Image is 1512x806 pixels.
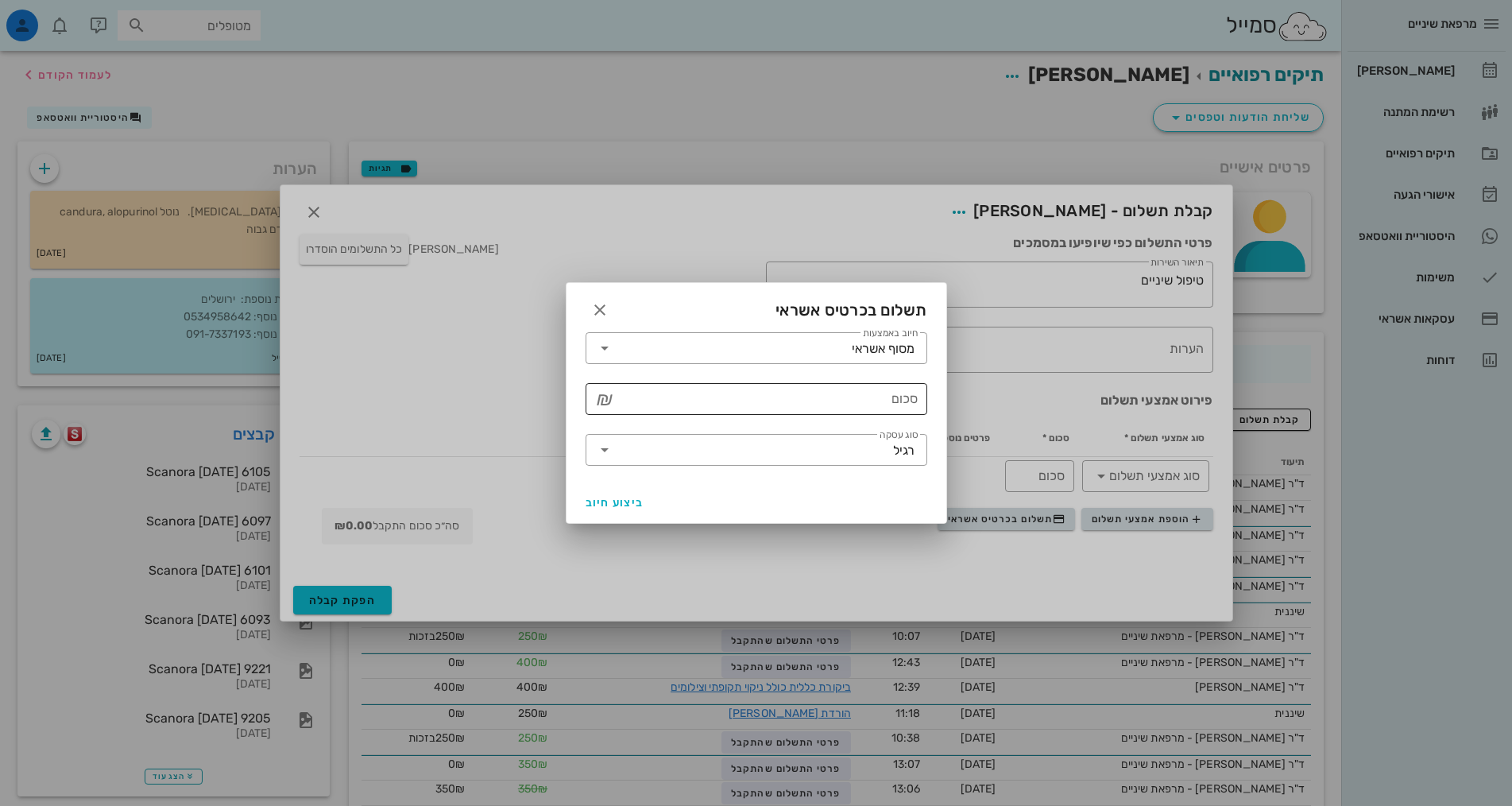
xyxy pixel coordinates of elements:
[579,488,651,517] button: ביצוע חיוב
[852,342,915,356] div: מסוף אשראי
[597,389,613,409] i: ₪
[893,444,915,458] div: רגיל
[567,283,946,332] div: תשלום בכרטיס אשראי
[880,429,918,441] label: סוג עסקה
[586,332,927,364] div: חיוב באמצעותמסוף אשראי
[586,434,927,466] div: סוג עסקהרגיל
[586,496,644,510] span: ביצוע חיוב
[863,327,918,339] label: חיוב באמצעות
